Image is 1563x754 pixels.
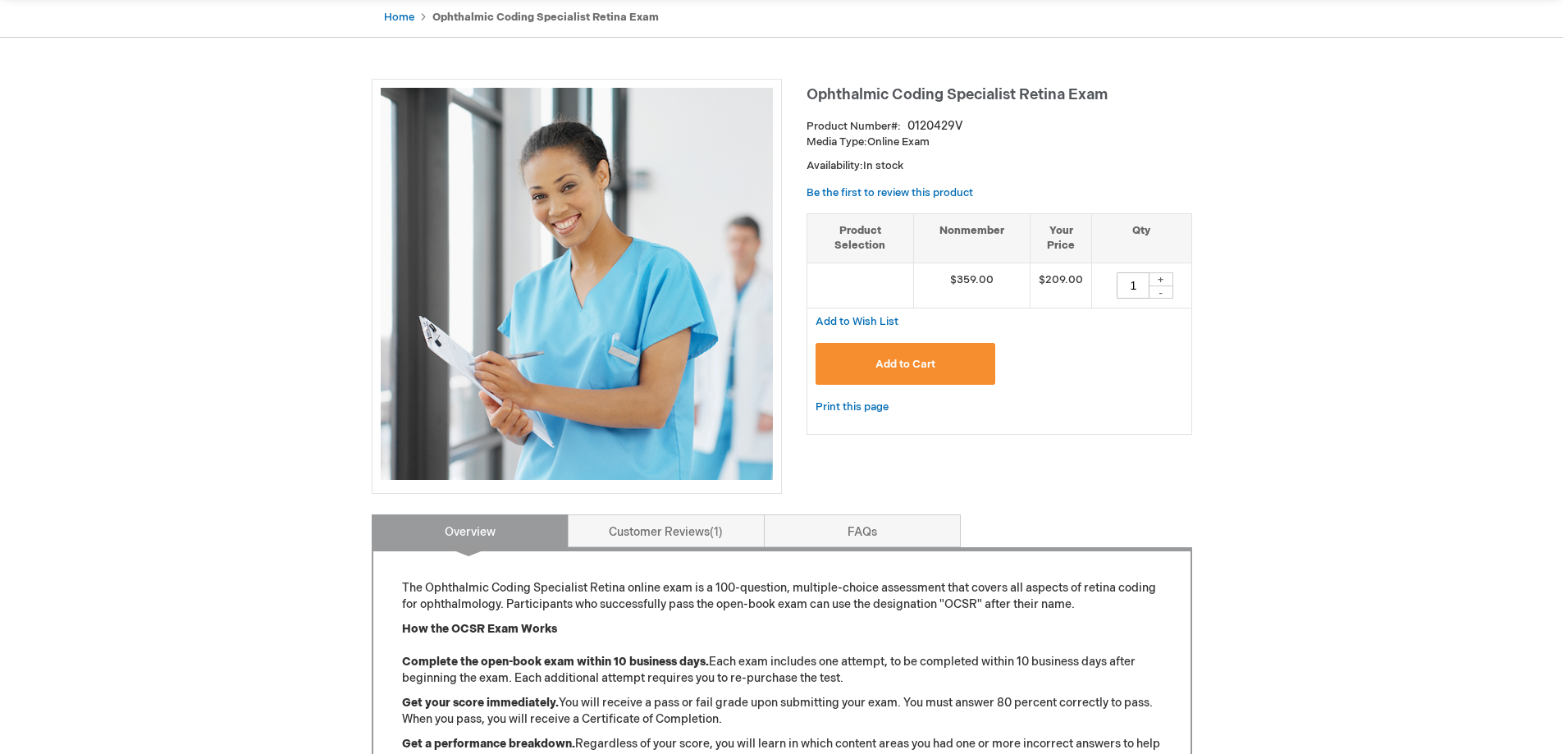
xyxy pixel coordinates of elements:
a: FAQs [764,514,961,547]
a: Home [384,11,414,24]
span: Ophthalmic Coding Specialist Retina Exam [807,86,1108,103]
p: You will receive a pass or fail grade upon submitting your exam. You must answer 80 percent corre... [402,695,1162,728]
span: In stock [863,159,903,172]
strong: How the OCSR Exam Works [402,622,557,636]
strong: Complete the open-book exam within 10 business days. [402,655,709,669]
a: Be the first to review this product [807,186,973,199]
strong: Product Number [807,120,901,133]
p: Online Exam [807,135,1192,150]
span: 1 [710,525,723,539]
strong: Ophthalmic Coding Specialist Retina Exam [432,11,659,24]
a: Overview [372,514,569,547]
div: 0120429V [907,118,962,135]
button: Add to Cart [816,343,996,385]
span: Add to Wish List [816,315,898,328]
td: $359.00 [914,263,1031,308]
a: Customer Reviews1 [568,514,765,547]
span: Add to Cart [875,358,935,371]
a: Add to Wish List [816,314,898,328]
p: The Ophthalmic Coding Specialist Retina online exam is a 100-question, multiple-choice assessment... [402,580,1162,613]
div: - [1149,286,1173,299]
th: Your Price [1031,213,1092,263]
td: $209.00 [1031,263,1092,308]
p: Availability: [807,158,1192,174]
th: Qty [1092,213,1191,263]
th: Nonmember [914,213,1031,263]
input: Qty [1117,272,1149,299]
a: Print this page [816,397,889,418]
strong: Get your score immediately. [402,696,559,710]
p: Each exam includes one attempt, to be completed within 10 business days after beginning the exam.... [402,621,1162,687]
strong: Media Type: [807,135,867,149]
img: Ophthalmic Coding Specialist Retina Exam [381,88,773,480]
th: Product Selection [807,213,914,263]
strong: Get a performance breakdown. [402,737,575,751]
div: + [1149,272,1173,286]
